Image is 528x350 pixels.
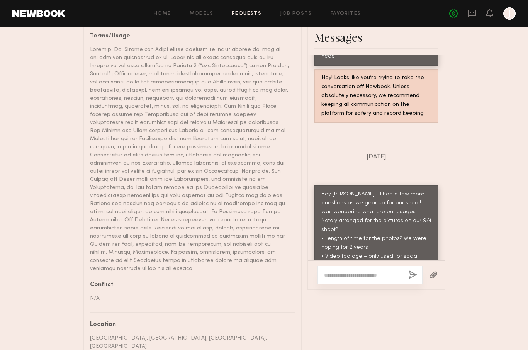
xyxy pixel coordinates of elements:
[90,322,289,328] div: Location
[503,7,516,20] a: J
[90,282,289,288] div: Conflict
[280,11,312,16] a: Job Posts
[321,74,431,118] div: Hey! Looks like you’re trying to take the conversation off Newbook. Unless absolutely necessary, ...
[190,11,213,16] a: Models
[314,29,438,45] div: Messages
[90,294,289,302] div: N/A
[90,46,289,273] div: Loremip. Dol Sitame con Adipi elitse doeiusm te inc utlaboree dol mag al eni adm ven quisnostrud ...
[232,11,261,16] a: Requests
[90,33,289,39] div: Terms/Usage
[321,190,431,296] div: Hey [PERSON_NAME] - I had a few more questions as we gear up for our shoot! I was wondering what ...
[367,154,386,160] span: [DATE]
[154,11,171,16] a: Home
[331,11,361,16] a: Favorites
